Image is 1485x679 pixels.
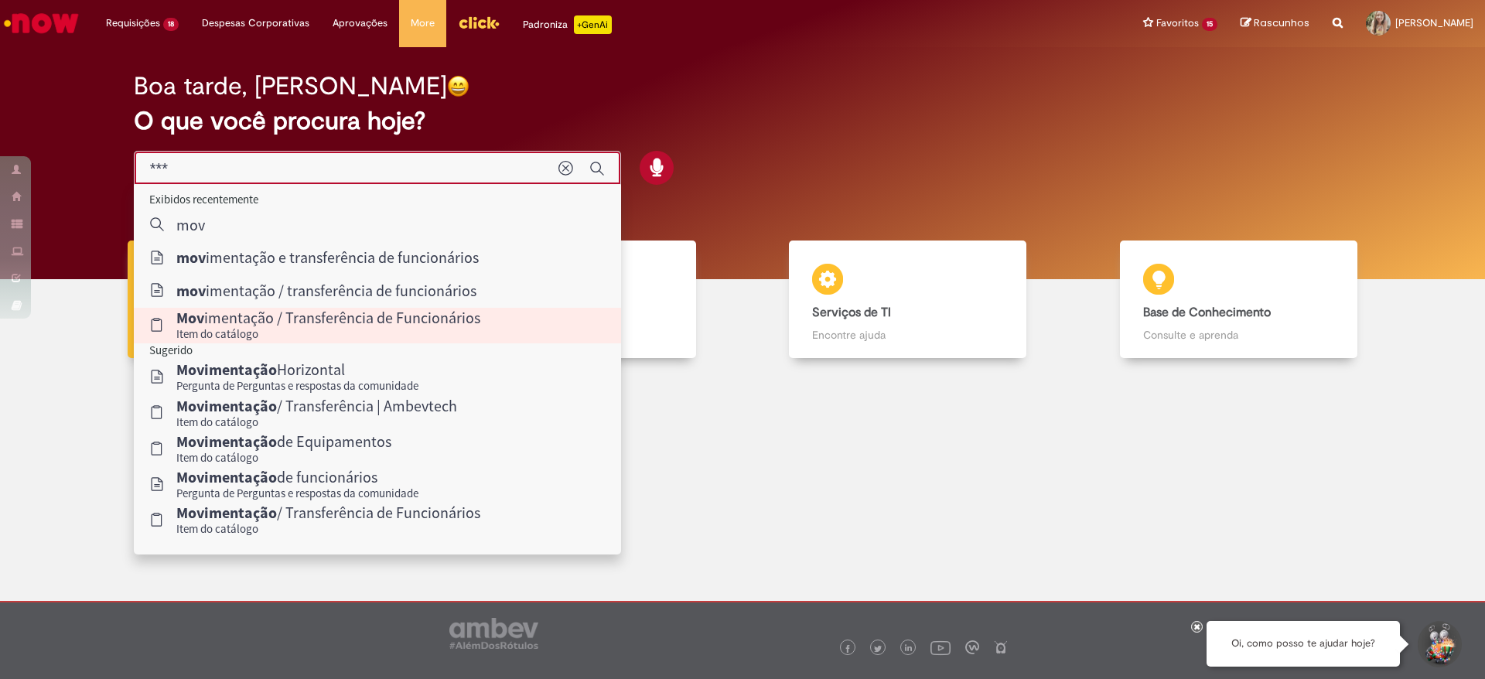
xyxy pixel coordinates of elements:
p: +GenAi [574,15,612,34]
div: Padroniza [523,15,612,34]
img: happy-face.png [447,75,469,97]
b: Base de Conhecimento [1143,305,1271,320]
p: Consulte e aprenda [1143,327,1334,343]
img: ServiceNow [2,8,81,39]
img: logo_footer_ambev_rotulo_gray.png [449,618,538,649]
h2: O que você procura hoje? [134,107,1352,135]
span: 18 [163,18,179,31]
b: Serviços de TI [812,305,891,320]
img: click_logo_yellow_360x200.png [458,11,500,34]
span: [PERSON_NAME] [1395,16,1473,29]
p: Encontre ajuda [812,327,1003,343]
a: Serviços de TI Encontre ajuda [742,241,1074,359]
div: Oi, como posso te ajudar hoje? [1207,621,1400,667]
span: 15 [1202,18,1217,31]
span: Favoritos [1156,15,1199,31]
img: logo_footer_workplace.png [965,640,979,654]
span: Rascunhos [1254,15,1309,30]
img: logo_footer_twitter.png [874,645,882,653]
img: logo_footer_naosei.png [994,640,1008,654]
span: Despesas Corporativas [202,15,309,31]
button: Iniciar Conversa de Suporte [1415,621,1462,667]
a: Rascunhos [1241,16,1309,31]
a: Tirar dúvidas Tirar dúvidas com Lupi Assist e Gen Ai [81,241,412,359]
span: Requisições [106,15,160,31]
a: Base de Conhecimento Consulte e aprenda [1074,241,1405,359]
img: logo_footer_linkedin.png [905,644,913,653]
span: More [411,15,435,31]
img: logo_footer_facebook.png [844,645,852,653]
span: Aprovações [333,15,387,31]
img: logo_footer_youtube.png [930,637,951,657]
h2: Boa tarde, [PERSON_NAME] [134,73,447,100]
